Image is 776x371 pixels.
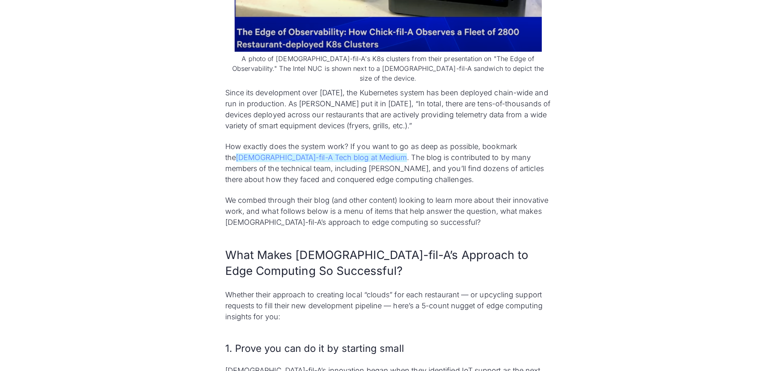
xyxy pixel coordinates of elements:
h3: 1. Prove you can do it by starting small [225,342,551,356]
a: [DEMOGRAPHIC_DATA]-fil-A Tech blog at Medium [236,153,407,162]
figcaption: A photo of [DEMOGRAPHIC_DATA]-fil-A's K8s clusters from their presentation on "The Edge of Observ... [225,54,551,83]
p: We combed through their blog (and other content) looking to learn more about their innovative wor... [225,195,551,228]
p: Since its development over [DATE], the Kubernetes system has been deployed chain-wide and run in ... [225,87,551,131]
p: How exactly does the system work? If you want to go as deep as possible, bookmark the . The blog ... [225,141,551,185]
h2: What Makes [DEMOGRAPHIC_DATA]-fil-A’s Approach to Edge Computing So Successful? [225,247,551,279]
p: Whether their approach to creating local “clouds” for each restaurant — or upcycling support requ... [225,289,551,322]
